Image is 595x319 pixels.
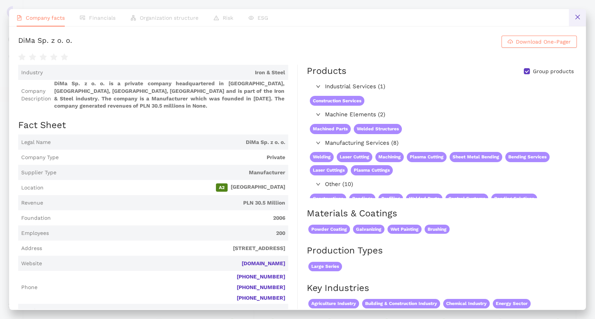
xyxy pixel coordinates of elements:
span: Welding [310,152,334,162]
span: Phone [21,284,37,291]
span: PLN 30.5 Million [46,199,285,207]
span: Legal Name [21,139,51,146]
span: right [316,112,320,117]
span: Agriculture Industry [308,299,359,308]
span: Revenue [21,199,43,207]
h2: Production Types [307,244,577,257]
span: right [316,84,320,89]
span: right [316,182,320,186]
span: Large Series [308,262,342,271]
div: Other (10) [307,178,576,191]
span: close [575,14,581,20]
span: Employees [21,230,49,237]
span: Email [21,308,36,315]
span: ESG [258,15,268,21]
span: star [29,53,36,61]
span: star [50,53,58,61]
span: Machined Parts [310,124,351,134]
h2: Key Industries [307,282,577,295]
span: star [61,53,68,61]
span: A2 [216,183,228,192]
span: Website [21,260,42,267]
span: Manufacturing Services (8) [325,139,573,148]
span: Bending Services [505,152,550,162]
span: [GEOGRAPHIC_DATA] [47,183,285,192]
span: Control Systems [445,194,488,204]
span: star [39,53,47,61]
span: Machining [375,152,404,162]
span: Chemical Industry [443,299,490,308]
span: Organization structure [140,15,198,21]
span: Company Description [21,88,51,102]
span: warning [214,15,219,20]
span: Welded Parts [406,194,442,204]
span: cloud-download [508,39,513,45]
span: Private [62,154,285,161]
span: Constructions [310,194,346,204]
div: Machine Elements (2) [307,109,576,121]
span: Download One-Pager [516,38,571,46]
span: Machine Elements (2) [325,110,573,119]
span: Supplier Type [21,169,56,177]
span: Plasma Cutting [407,152,447,162]
span: 200 [52,230,285,237]
div: Manufacturing Services (8) [307,137,576,149]
span: Construction Services [310,96,364,106]
span: Group products [530,68,577,75]
span: Company Type [21,154,59,161]
span: Location [21,184,44,192]
div: Industrial Services (1) [307,81,576,93]
span: Risk [223,15,233,21]
span: star [18,53,26,61]
span: Brushing [425,225,450,234]
span: Bendings [349,194,375,204]
span: Wet Painting [387,225,422,234]
span: Energy Sector [493,299,531,308]
span: Address [21,245,42,252]
span: 2006 [54,214,285,222]
span: Galvanizing [353,225,384,234]
span: Bending Solutions [491,194,537,204]
span: Foundation [21,214,51,222]
span: Welded Structures [354,124,402,134]
div: Products [307,65,347,78]
button: close [569,9,586,26]
span: apartment [131,15,136,20]
span: [STREET_ADDRESS] [45,245,285,252]
h2: Fact Sheet [18,119,288,132]
span: Company facts [26,15,65,21]
span: Profiling [378,194,403,204]
span: DiMa Sp. z o. o. is a private company headquartered in [GEOGRAPHIC_DATA], [GEOGRAPHIC_DATA], [GEO... [54,80,285,109]
div: DiMa Sp. z o. o. [18,36,72,48]
span: Laser Cutting [337,152,372,162]
span: Powder Coating [308,225,350,234]
button: cloud-downloadDownload One-Pager [501,36,577,48]
span: fund-view [80,15,85,20]
span: Sheet Metal Bending [450,152,502,162]
span: Other (10) [325,180,573,189]
span: Manufacturer [59,169,285,177]
span: Industrial Services (1) [325,82,573,91]
span: eye [248,15,254,20]
span: Financials [89,15,116,21]
span: Plasma Cuttings [351,165,393,175]
span: Building & Construction Industry [362,299,440,308]
span: Laser Cuttings [310,165,348,175]
span: Iron & Steel [46,69,285,77]
h2: Materials & Coatings [307,207,577,220]
span: DiMa Sp. z o. o. [54,139,285,146]
span: Industry [21,69,43,77]
span: right [316,141,320,145]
